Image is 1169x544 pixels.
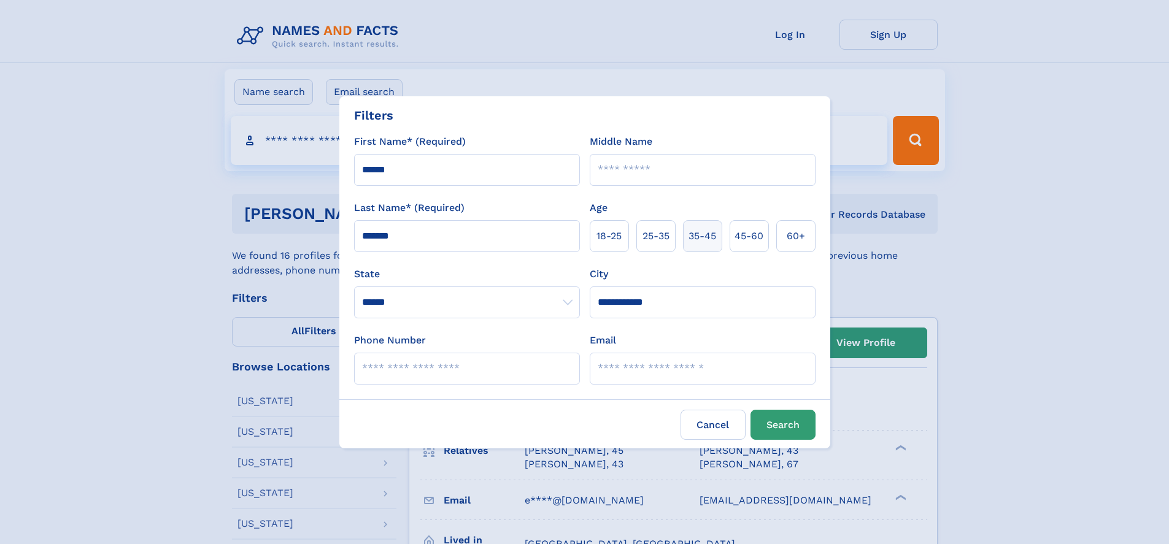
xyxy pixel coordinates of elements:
label: Cancel [681,410,746,440]
span: 35‑45 [689,229,716,243]
button: Search [750,410,816,440]
label: Phone Number [354,333,426,348]
div: Filters [354,106,393,125]
label: Email [590,333,616,348]
label: Middle Name [590,134,652,149]
label: Last Name* (Required) [354,201,465,215]
span: 60+ [787,229,805,243]
span: 18‑25 [596,229,622,243]
span: 25‑35 [642,229,669,243]
label: Age [590,201,608,215]
label: State [354,267,580,282]
span: 45‑60 [735,229,763,243]
label: First Name* (Required) [354,134,466,149]
label: City [590,267,608,282]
